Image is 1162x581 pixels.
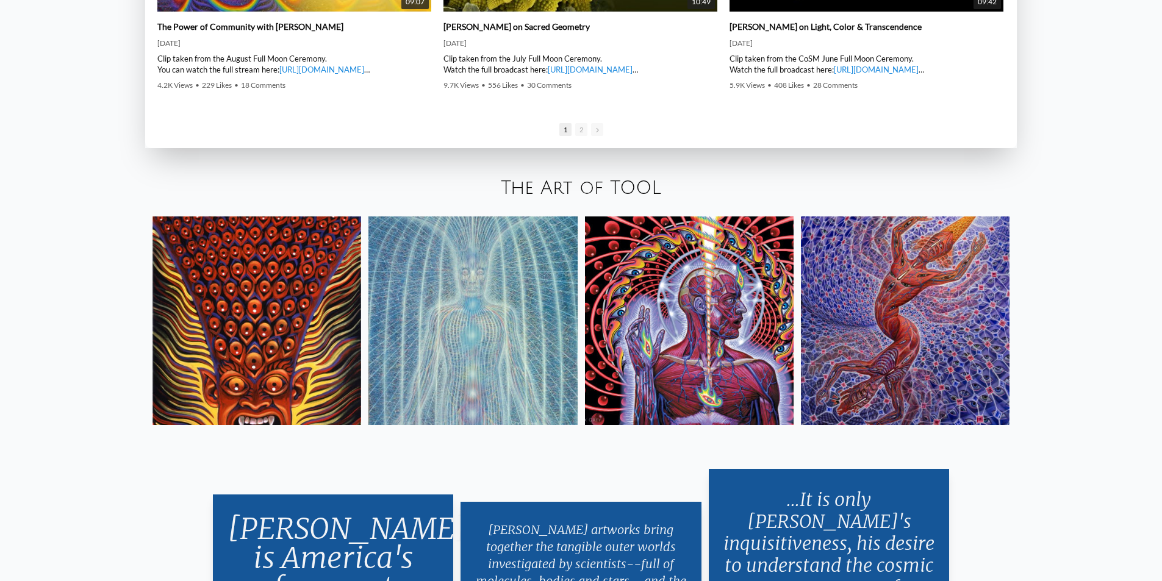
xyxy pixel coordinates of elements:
span: 556 Likes [488,80,518,90]
span: • [481,80,486,90]
a: The Art of TOOL [501,178,661,198]
span: 229 Likes [202,80,232,90]
span: 9.7K Views [443,80,479,90]
span: 4.2K Views [157,80,193,90]
div: [DATE] [157,38,431,48]
a: [PERSON_NAME] on Light, Color & Transcendence [730,21,922,32]
div: Clip taken from the CoSM June Full Moon Ceremony. Watch the full broadcast here: | [PERSON_NAME] ... [730,53,1003,75]
div: Clip taken from the July Full Moon Ceremony. Watch the full broadcast here: | [PERSON_NAME] | ► W... [443,53,717,75]
div: [DATE] [443,38,717,48]
span: 5.9K Views [730,80,765,90]
div: Clip taken from the August Full Moon Ceremony. You can watch the full stream here: | [PERSON_NAME... [157,53,431,75]
span: • [195,80,199,90]
span: Go to slide 1 [559,123,572,136]
span: • [520,80,525,90]
span: 18 Comments [241,80,285,90]
a: [URL][DOMAIN_NAME] [834,65,919,74]
span: • [234,80,238,90]
a: [URL][DOMAIN_NAME] [548,65,633,74]
span: 408 Likes [774,80,804,90]
div: [DATE] [730,38,1003,48]
span: • [806,80,811,90]
span: • [767,80,772,90]
a: The Power of Community with [PERSON_NAME] [157,21,343,32]
span: 28 Comments [813,80,858,90]
a: [URL][DOMAIN_NAME] [279,65,364,74]
span: 30 Comments [527,80,572,90]
span: Go to next slide [591,123,603,136]
a: [PERSON_NAME] on Sacred Geometry [443,21,590,32]
span: Go to slide 2 [575,123,587,136]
